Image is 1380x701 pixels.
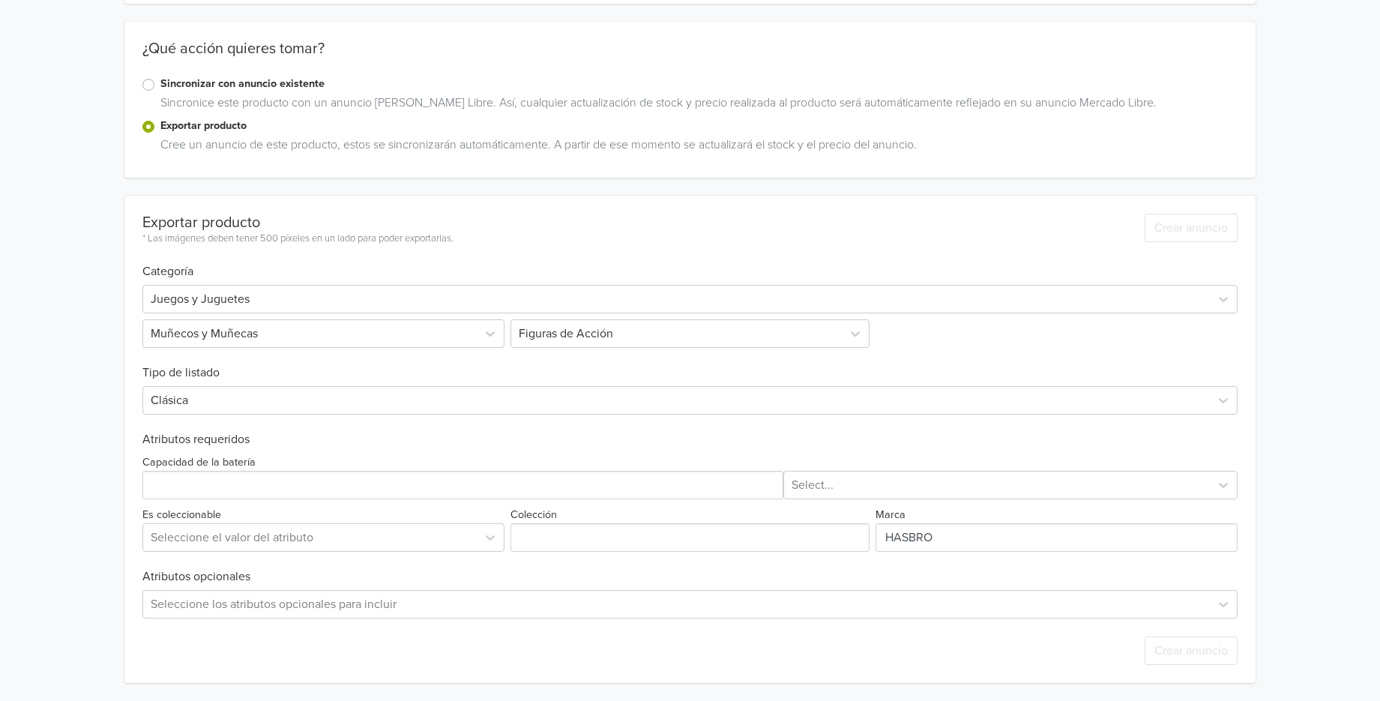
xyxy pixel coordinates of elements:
h6: Tipo de listado [142,348,1238,380]
h6: Categoría [142,247,1238,279]
label: Sincronizar con anuncio existente [160,76,1238,92]
div: * Las imágenes deben tener 500 píxeles en un lado para poder exportarlas. [142,232,454,247]
label: Exportar producto [160,118,1238,134]
div: Exportar producto [142,214,454,232]
label: Es coleccionable [142,507,221,523]
label: Marca [876,507,906,523]
button: Crear anuncio [1145,214,1238,242]
div: Sincronice este producto con un anuncio [PERSON_NAME] Libre. Así, cualquier actualización de stoc... [154,94,1238,118]
label: Colección [510,507,557,523]
div: ¿Qué acción quieres tomar? [124,40,1256,76]
button: Crear anuncio [1145,637,1238,665]
h6: Atributos opcionales [142,570,1238,584]
div: Cree un anuncio de este producto, estos se sincronizarán automáticamente. A partir de ese momento... [154,136,1238,160]
label: Capacidad de la batería [142,454,256,471]
h6: Atributos requeridos [142,433,1238,447]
